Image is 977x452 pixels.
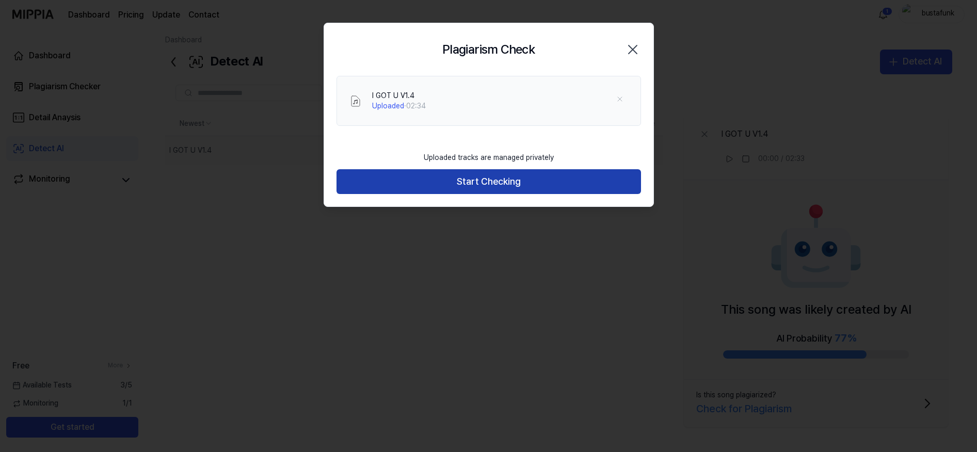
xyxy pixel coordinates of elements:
[337,169,641,194] button: Start Checking
[372,102,404,110] span: Uploaded
[372,101,426,111] div: · 02:34
[349,95,362,107] img: File Select
[372,91,426,101] div: I GOT U V1.4
[418,147,560,169] div: Uploaded tracks are managed privately
[442,40,535,59] h2: Plagiarism Check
